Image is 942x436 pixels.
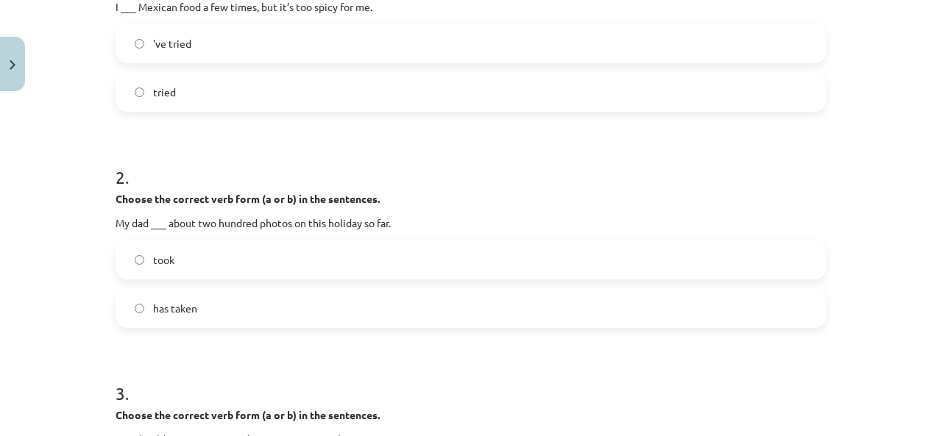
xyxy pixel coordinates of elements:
strong: Choose the correct verb form (a or b) in the sentences. [116,192,380,205]
span: took [153,252,174,268]
span: has taken [153,301,197,316]
input: 've tried [135,39,144,49]
img: icon-close-lesson-0947bae3869378f0d4975bcd49f059093ad1ed9edebbc8119c70593378902aed.svg [10,60,15,70]
input: has taken [135,304,144,313]
strong: Choose the correct verb form (a or b) in the sentences. [116,408,380,421]
span: tried [153,85,176,100]
input: took [135,255,144,265]
input: tried [135,87,144,97]
h1: 2 . [116,141,826,187]
h1: 3 . [116,357,826,403]
span: 've tried [153,36,191,51]
p: My dad ___ about two hundred photos on this holiday so far. [116,215,826,231]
